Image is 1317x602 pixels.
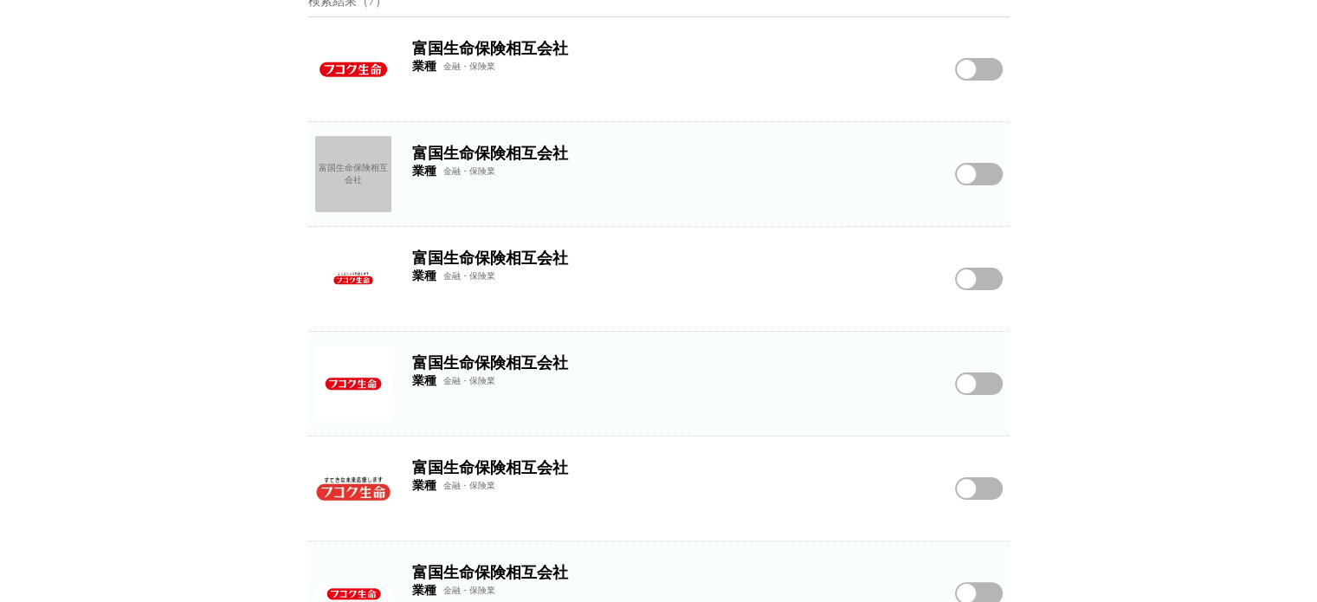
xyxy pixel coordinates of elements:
span: 金融・保険業 [443,585,495,597]
h2: 富国生命保険相互会社 [412,248,934,269]
span: 業種 [412,59,436,74]
span: 業種 [412,583,436,599]
span: 金融・保険業 [443,165,495,178]
img: 富国生命保険相互会社のロゴ [315,450,391,527]
span: 金融・保険業 [443,270,495,282]
h2: 富国生命保険相互会社 [412,38,934,59]
img: 富国生命保険相互会社のロゴ [315,241,391,317]
h2: 富国生命保険相互会社 [412,457,934,478]
h2: 富国生命保険相互会社 [412,562,934,583]
img: 富国生命保険相互会社のロゴ [315,346,391,422]
h2: 富国生命保険相互会社 [412,143,934,164]
span: 業種 [412,478,436,494]
span: 金融・保険業 [443,480,495,492]
span: 金融・保険業 [443,61,495,73]
span: 金融・保険業 [443,375,495,387]
img: 富国生命保険相互会社のロゴ [315,31,391,107]
h2: 富国生命保険相互会社 [412,353,934,373]
span: 業種 [412,164,436,179]
span: 業種 [412,269,436,284]
span: 業種 [412,373,436,389]
a: 富国生命保険相互会社 [315,136,391,212]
